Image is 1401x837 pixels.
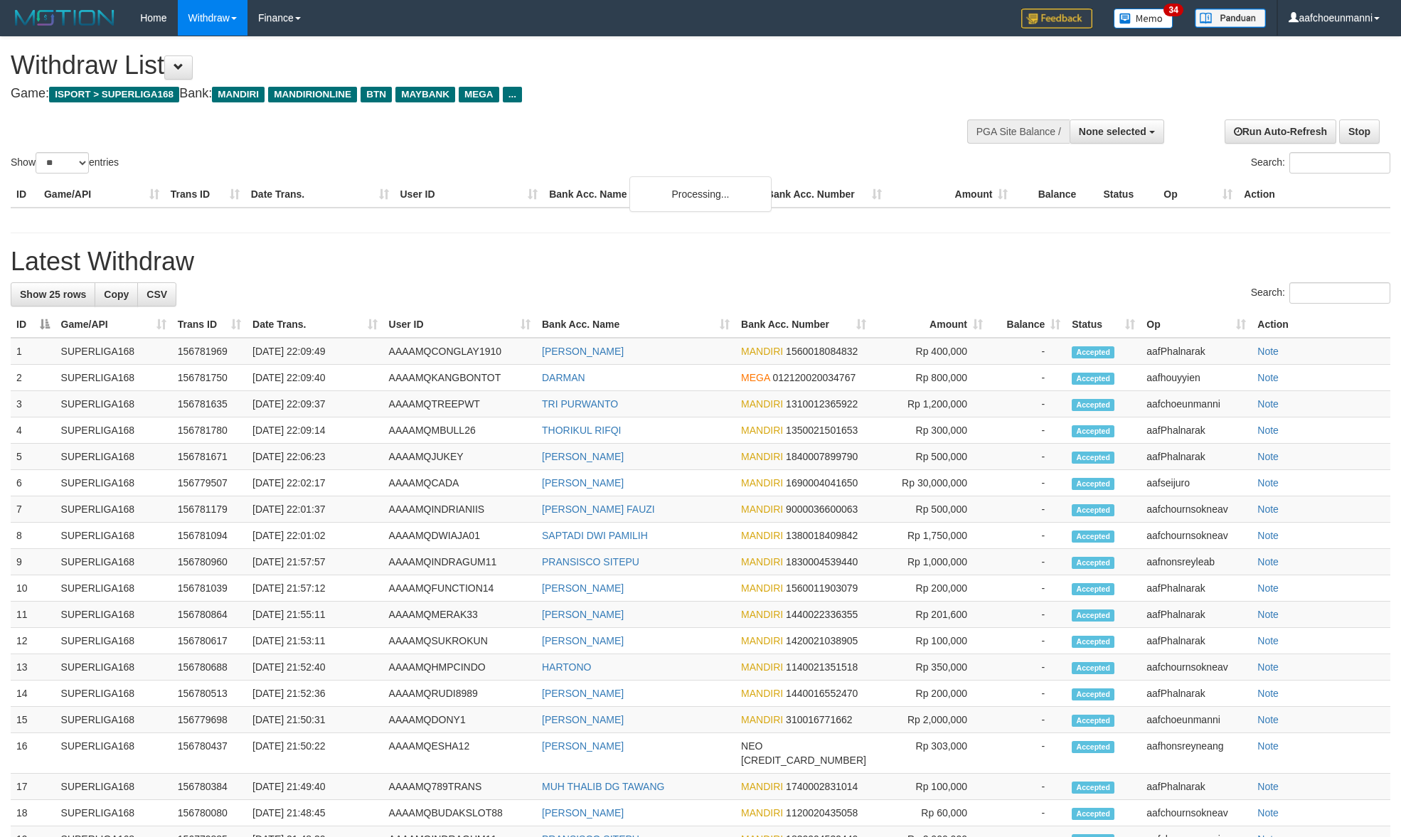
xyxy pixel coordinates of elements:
td: aafchournsokneav [1141,523,1252,549]
img: Button%20Memo.svg [1114,9,1173,28]
td: 6 [11,470,55,496]
td: Rp 500,000 [872,496,989,523]
a: [PERSON_NAME] [542,807,624,819]
td: - [989,575,1066,602]
td: [DATE] 22:02:17 [247,470,383,496]
td: 4 [11,417,55,444]
th: Amount: activate to sort column ascending [872,311,989,338]
td: [DATE] 22:09:40 [247,365,383,391]
th: ID: activate to sort column descending [11,311,55,338]
td: 13 [11,654,55,681]
th: Bank Acc. Name: activate to sort column ascending [536,311,735,338]
span: Copy 1840007899790 to clipboard [786,451,858,462]
td: 156781179 [172,496,247,523]
td: aafPhalnarak [1141,417,1252,444]
td: - [989,681,1066,707]
span: MEGA [741,372,769,383]
input: Search: [1289,152,1390,174]
th: Op [1158,181,1238,208]
button: None selected [1070,119,1164,144]
a: Note [1257,503,1279,515]
td: Rp 1,200,000 [872,391,989,417]
td: 156779698 [172,707,247,733]
td: Rp 400,000 [872,338,989,365]
th: Bank Acc. Number: activate to sort column ascending [735,311,872,338]
img: panduan.png [1195,9,1266,28]
td: AAAAMQJUKEY [383,444,536,470]
td: SUPERLIGA168 [55,733,172,774]
td: [DATE] 22:01:02 [247,523,383,549]
a: [PERSON_NAME] [542,740,624,752]
span: Copy 1310012365922 to clipboard [786,398,858,410]
td: 156781671 [172,444,247,470]
td: Rp 200,000 [872,575,989,602]
td: - [989,628,1066,654]
td: SUPERLIGA168 [55,391,172,417]
td: Rp 300,000 [872,417,989,444]
td: Rp 350,000 [872,654,989,681]
span: Accepted [1072,715,1114,727]
td: 156780864 [172,602,247,628]
td: [DATE] 22:09:37 [247,391,383,417]
td: [DATE] 21:50:31 [247,707,383,733]
a: Note [1257,714,1279,725]
td: AAAAMQMERAK33 [383,602,536,628]
td: SUPERLIGA168 [55,365,172,391]
span: Copy 9000036600063 to clipboard [786,503,858,515]
span: Copy 1420021038905 to clipboard [786,635,858,646]
td: SUPERLIGA168 [55,707,172,733]
th: User ID [395,181,544,208]
td: 5 [11,444,55,470]
span: Copy 012120020034767 to clipboard [772,372,856,383]
td: Rp 200,000 [872,681,989,707]
td: 156780384 [172,774,247,800]
th: Balance: activate to sort column ascending [989,311,1066,338]
td: 7 [11,496,55,523]
span: Copy 5859459283059128 to clipboard [741,755,866,766]
a: SAPTADI DWI PAMILIH [542,530,648,541]
span: MAYBANK [395,87,455,102]
a: Note [1257,688,1279,699]
td: aafchournsokneav [1141,654,1252,681]
td: Rp 100,000 [872,774,989,800]
span: MANDIRI [741,398,783,410]
span: Accepted [1072,373,1114,385]
label: Search: [1251,152,1390,174]
td: AAAAMQCADA [383,470,536,496]
th: Action [1252,311,1390,338]
td: SUPERLIGA168 [55,681,172,707]
span: MANDIRI [741,714,783,725]
th: Status: activate to sort column ascending [1066,311,1141,338]
input: Search: [1289,282,1390,304]
span: Accepted [1072,478,1114,490]
span: Accepted [1072,583,1114,595]
td: 156780617 [172,628,247,654]
span: Copy 1690004041650 to clipboard [786,477,858,489]
a: TRI PURWANTO [542,398,618,410]
a: HARTONO [542,661,592,673]
span: MANDIRIONLINE [268,87,357,102]
span: MANDIRI [741,477,783,489]
td: 156780437 [172,733,247,774]
div: PGA Site Balance / [967,119,1070,144]
img: Feedback.jpg [1021,9,1092,28]
span: Accepted [1072,609,1114,622]
th: Op: activate to sort column ascending [1141,311,1252,338]
h1: Withdraw List [11,51,920,80]
th: Action [1238,181,1390,208]
th: Date Trans.: activate to sort column ascending [247,311,383,338]
a: THORIKUL RIFQI [542,425,622,436]
td: 156780080 [172,800,247,826]
td: SUPERLIGA168 [55,444,172,470]
th: Balance [1013,181,1097,208]
span: Accepted [1072,346,1114,358]
td: aafPhalnarak [1141,681,1252,707]
a: [PERSON_NAME] [542,582,624,594]
td: Rp 500,000 [872,444,989,470]
span: Copy 1740002831014 to clipboard [786,781,858,792]
h1: Latest Withdraw [11,247,1390,276]
th: Bank Acc. Number [761,181,888,208]
td: 9 [11,549,55,575]
td: Rp 2,000,000 [872,707,989,733]
td: aafchoeunmanni [1141,707,1252,733]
